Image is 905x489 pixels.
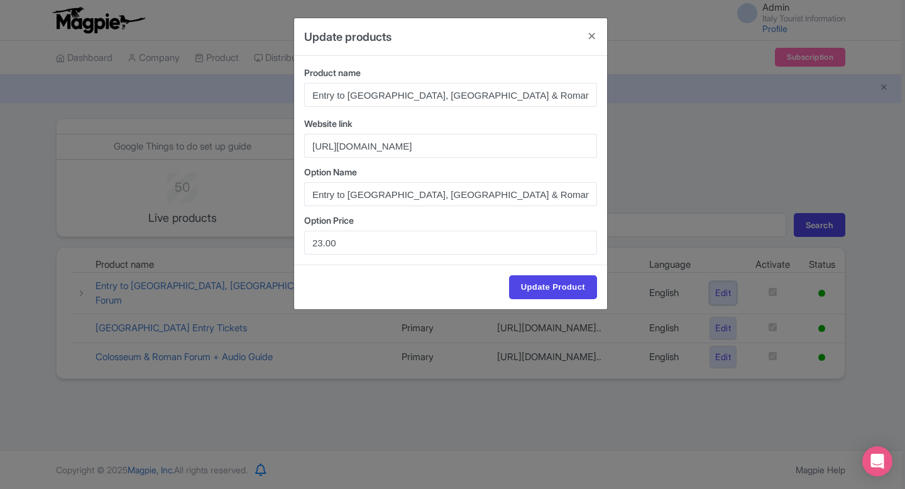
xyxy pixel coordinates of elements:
[304,182,597,206] input: Options name
[862,446,892,476] div: Open Intercom Messenger
[304,167,357,177] span: Option Name
[304,83,597,107] input: Product name
[577,18,607,54] button: Close
[304,134,597,158] input: Website link
[304,215,354,226] span: Option Price
[304,67,361,78] span: Product name
[304,28,392,45] h4: Update products
[509,275,597,299] input: Update Product
[304,118,353,129] span: Website link
[304,231,597,255] input: Options Price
